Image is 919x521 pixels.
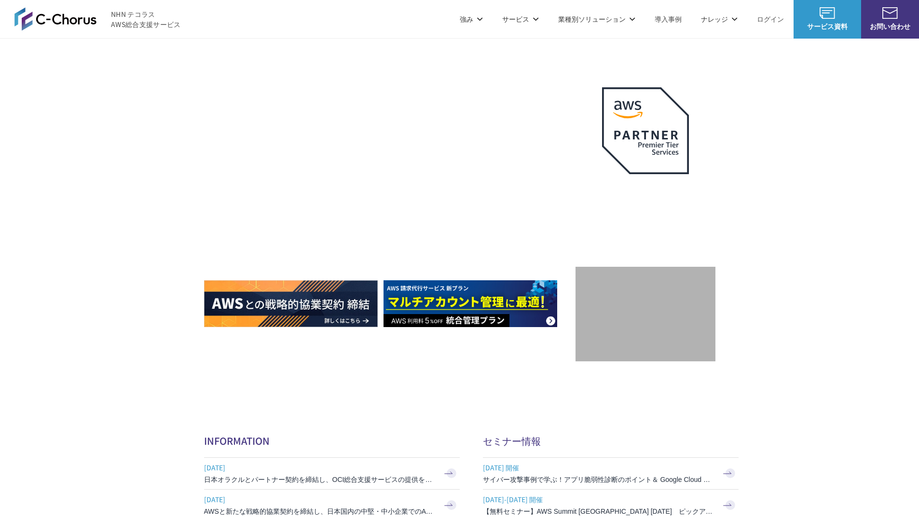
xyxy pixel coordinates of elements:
span: [DATE] [204,460,436,475]
h1: AWS ジャーニーの 成功を実現 [204,159,576,251]
h3: 日本オラクルとパートナー契約を締結し、OCI総合支援サービスの提供を開始 [204,475,436,484]
img: AWS請求代行サービス 統合管理プラン [384,280,557,327]
span: [DATE]-[DATE] 開催 [483,492,714,507]
span: サービス資料 [794,21,861,31]
img: お問い合わせ [882,7,898,19]
h2: セミナー情報 [483,434,739,448]
p: サービス [502,14,539,24]
img: AWSプレミアティアサービスパートナー [602,87,689,174]
p: 業種別ソリューション [558,14,635,24]
span: NHN テコラス AWS総合支援サービス [111,9,181,29]
h3: AWSと新たな戦略的協業契約を締結し、日本国内の中堅・中小企業でのAWS活用を加速 [204,507,436,516]
span: お問い合わせ [861,21,919,31]
img: 契約件数 [595,281,696,352]
a: [DATE]-[DATE] 開催 【無料セミナー】AWS Summit [GEOGRAPHIC_DATA] [DATE] ピックアップセッション [483,490,739,521]
em: AWS [634,186,656,200]
a: ログイン [757,14,784,24]
a: [DATE] AWSと新たな戦略的協業契約を締結し、日本国内の中堅・中小企業でのAWS活用を加速 [204,490,460,521]
a: 導入事例 [655,14,682,24]
p: 最上位プレミアティア サービスパートナー [590,186,700,223]
h2: INFORMATION [204,434,460,448]
img: AWS総合支援サービス C-Chorus [14,7,96,30]
img: AWS総合支援サービス C-Chorus サービス資料 [820,7,835,19]
h3: 【無料セミナー】AWS Summit [GEOGRAPHIC_DATA] [DATE] ピックアップセッション [483,507,714,516]
a: [DATE] 開催 サイバー攻撃事例で学ぶ！アプリ脆弱性診断のポイント＆ Google Cloud セキュリティ対策 [483,458,739,489]
p: AWSの導入からコスト削減、 構成・運用の最適化からデータ活用まで 規模や業種業態を問わない マネージドサービスで [204,107,576,149]
span: [DATE] 開催 [483,460,714,475]
p: 強み [460,14,483,24]
span: [DATE] [204,492,436,507]
img: AWSとの戦略的協業契約 締結 [204,280,378,327]
a: [DATE] 日本オラクルとパートナー契約を締結し、OCI総合支援サービスの提供を開始 [204,458,460,489]
a: AWS総合支援サービス C-Chorus NHN テコラスAWS総合支援サービス [14,7,181,30]
h3: サイバー攻撃事例で学ぶ！アプリ脆弱性診断のポイント＆ Google Cloud セキュリティ対策 [483,475,714,484]
p: ナレッジ [701,14,738,24]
